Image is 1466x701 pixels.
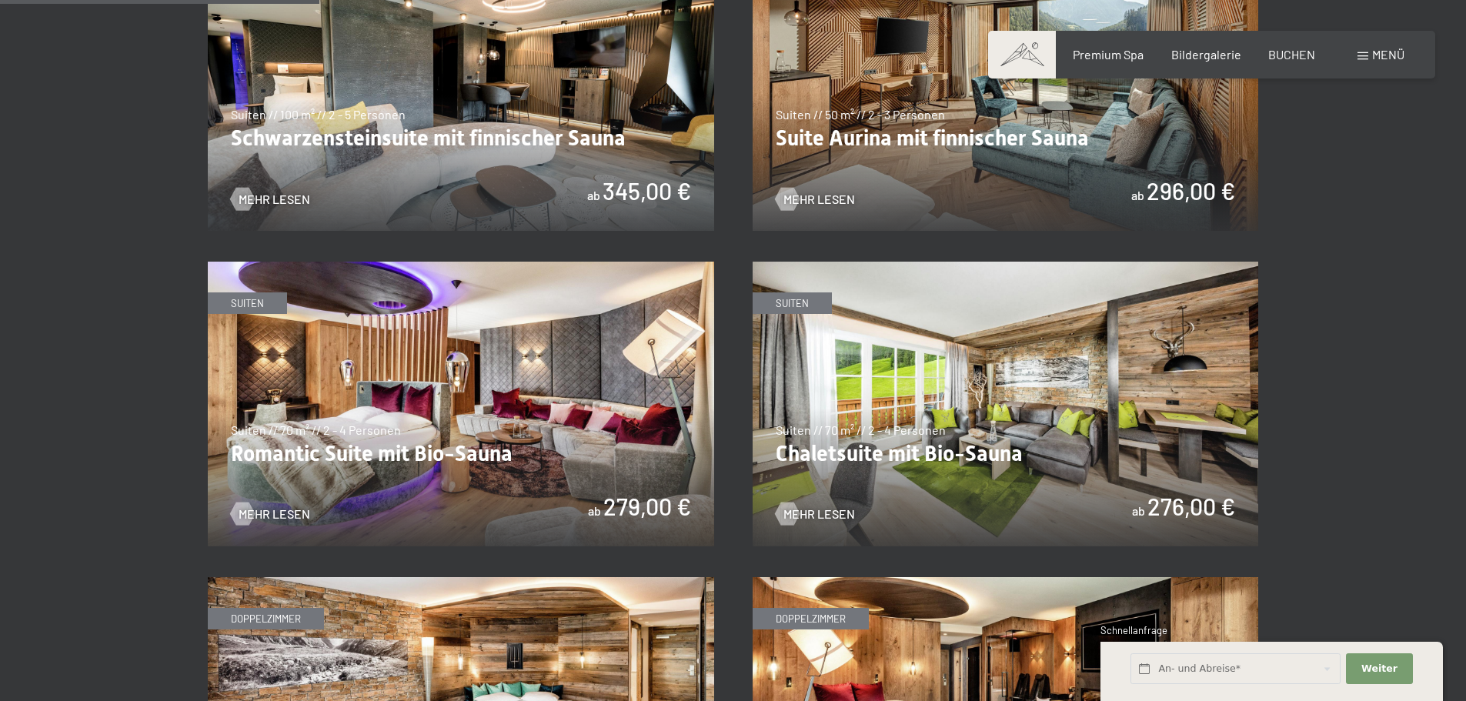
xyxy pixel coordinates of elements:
img: Romantic Suite mit Bio-Sauna [208,262,714,546]
span: Menü [1372,47,1404,62]
a: BUCHEN [1268,47,1315,62]
span: Mehr Lesen [783,506,855,522]
a: Suite Deluxe mit Sauna [753,578,1259,587]
a: Chaletsuite mit Bio-Sauna [753,262,1259,272]
span: Schnellanfrage [1100,624,1167,636]
a: Mehr Lesen [231,191,310,208]
span: Mehr Lesen [239,506,310,522]
span: Weiter [1361,662,1398,676]
a: Bildergalerie [1171,47,1241,62]
a: Mehr Lesen [776,506,855,522]
img: Chaletsuite mit Bio-Sauna [753,262,1259,546]
a: Mehr Lesen [776,191,855,208]
a: Romantic Suite mit Bio-Sauna [208,262,714,272]
button: Weiter [1346,653,1412,685]
span: Mehr Lesen [239,191,310,208]
a: Premium Spa [1073,47,1144,62]
span: Mehr Lesen [783,191,855,208]
a: Mehr Lesen [231,506,310,522]
a: Nature Suite mit Sauna [208,578,714,587]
